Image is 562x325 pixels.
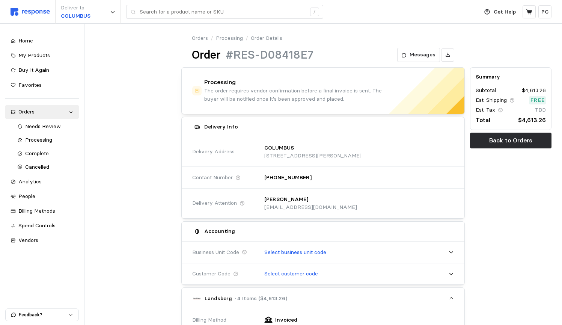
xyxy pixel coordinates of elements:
span: Delivery Address [192,148,235,156]
a: People [5,190,79,203]
a: Home [5,34,79,48]
p: COLUMBUS [264,144,294,152]
h4: Processing [204,78,236,87]
a: Orders [192,34,208,42]
p: COLUMBUS [61,12,90,20]
p: Deliver to [61,4,90,12]
p: Get Help [494,8,516,16]
span: Home [18,37,33,44]
p: [PERSON_NAME] [264,195,308,204]
p: The order requires vendor confirmation before a final invoice is sent. The buyer will be notified... [204,87,389,103]
span: Analytics [18,178,42,185]
p: Invoiced [275,316,297,324]
span: Business Unit Code [192,248,239,257]
a: Orders [5,105,79,119]
p: PC [541,8,548,16]
span: Billing Method [192,316,226,324]
span: People [18,193,35,200]
span: My Products [18,52,50,59]
button: Messages [397,48,440,62]
p: [STREET_ADDRESS][PERSON_NAME] [264,152,362,160]
a: Spend Controls [5,219,79,233]
span: Needs Review [25,123,61,130]
a: Analytics [5,175,79,189]
a: Processing [12,133,79,147]
span: Vendors [18,237,38,243]
p: $4,613.26 [518,115,546,125]
button: Back to Orders [470,133,551,148]
p: / [211,34,213,42]
p: Messages [410,51,435,59]
p: / [246,34,248,42]
a: Buy It Again [5,63,79,77]
a: Processing [216,34,243,42]
span: Favorites [18,82,42,88]
p: Total [476,115,490,125]
h5: Summary [476,73,546,81]
p: · 4 Items ($4,613.26) [235,295,287,303]
p: Est. Tax [476,106,495,114]
p: Landsberg [205,295,232,303]
p: $4,613.26 [522,86,546,95]
p: Free [530,96,545,104]
a: Billing Methods [5,204,79,218]
h5: Delivery Info [204,123,238,131]
a: My Products [5,49,79,62]
a: Complete [12,147,79,160]
p: Subtotal [476,86,496,95]
p: Back to Orders [489,136,532,145]
button: Get Help [480,5,520,19]
button: PC [538,5,551,18]
h1: #RES-D08418E7 [226,48,313,62]
a: Vendors [5,234,79,247]
p: Select business unit code [264,248,326,257]
span: Delivery Attention [192,199,237,207]
h5: Accounting [204,227,235,235]
p: TBD [535,106,546,114]
a: Cancelled [12,160,79,174]
span: Cancelled [25,163,49,170]
span: Processing [25,136,52,143]
span: Contact Number [192,174,233,182]
p: Select customer code [264,270,318,278]
span: Billing Methods [18,207,55,214]
input: Search for a product name or SKU [140,5,306,19]
p: Est. Shipping [476,96,507,104]
h1: Order [192,48,220,62]
a: Needs Review [12,120,79,133]
p: Order Details [251,34,282,42]
div: Orders [18,108,66,116]
button: Feedback? [6,309,78,321]
p: Feedback? [19,311,68,318]
button: Landsberg· 4 Items ($4,613.26) [182,288,464,309]
a: Favorites [5,79,79,92]
span: Customer Code [192,270,231,278]
p: [EMAIL_ADDRESS][DOMAIN_NAME] [264,203,357,212]
div: / [310,8,319,17]
p: [PHONE_NUMBER] [264,174,312,182]
img: svg%3e [11,8,50,16]
span: Spend Controls [18,222,56,229]
span: Complete [25,150,49,157]
span: Buy It Again [18,67,49,73]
